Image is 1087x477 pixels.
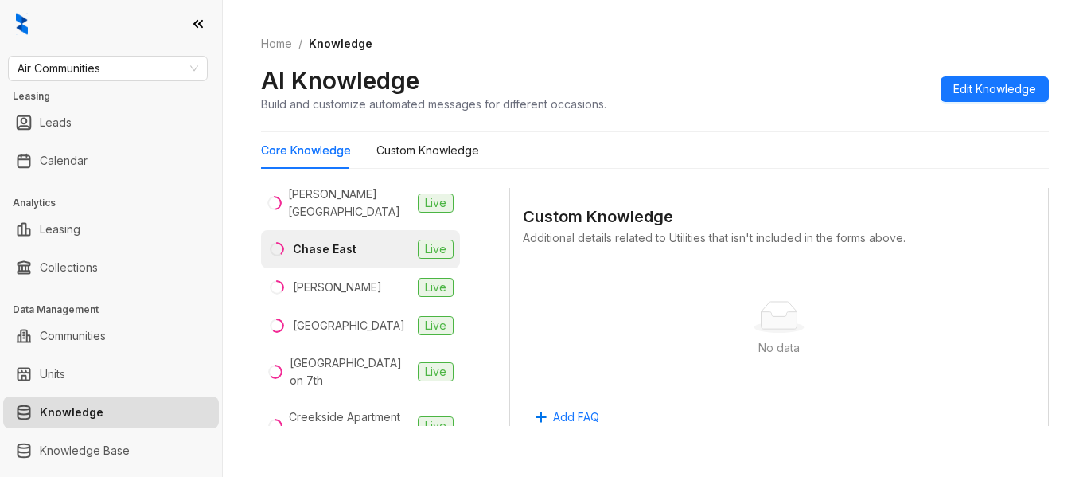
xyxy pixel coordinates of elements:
[418,316,454,335] span: Live
[3,252,219,283] li: Collections
[13,196,222,210] h3: Analytics
[261,142,351,159] div: Core Knowledge
[553,409,599,426] span: Add FAQ
[289,409,411,444] div: Creekside Apartment Homes
[40,358,65,390] a: Units
[523,229,1035,247] div: Additional details related to Utilities that isn't included in the forms above.
[16,13,28,35] img: logo
[418,416,454,436] span: Live
[13,89,222,104] h3: Leasing
[261,65,419,96] h2: AI Knowledge
[40,320,106,352] a: Communities
[3,145,219,177] li: Calendar
[40,107,72,139] a: Leads
[293,240,356,258] div: Chase East
[941,76,1049,102] button: Edit Knowledge
[542,339,1016,357] div: No data
[418,362,454,381] span: Live
[293,317,405,334] div: [GEOGRAPHIC_DATA]
[3,213,219,245] li: Leasing
[309,37,372,50] span: Knowledge
[3,107,219,139] li: Leads
[418,278,454,297] span: Live
[258,35,295,53] a: Home
[288,186,411,221] div: [PERSON_NAME][GEOGRAPHIC_DATA]
[3,397,219,428] li: Knowledge
[523,205,1035,229] div: Custom Knowledge
[40,145,88,177] a: Calendar
[40,397,103,428] a: Knowledge
[40,252,98,283] a: Collections
[18,57,198,80] span: Air Communities
[40,435,130,467] a: Knowledge Base
[261,96,606,112] div: Build and customize automated messages for different occasions.
[298,35,302,53] li: /
[290,354,411,389] div: [GEOGRAPHIC_DATA] on 7th
[418,240,454,259] span: Live
[523,405,612,430] button: Add FAQ
[418,194,454,213] span: Live
[953,80,1036,98] span: Edit Knowledge
[376,142,479,159] div: Custom Knowledge
[3,435,219,467] li: Knowledge Base
[3,320,219,352] li: Communities
[13,303,222,317] h3: Data Management
[3,358,219,390] li: Units
[293,279,382,296] div: [PERSON_NAME]
[40,213,80,245] a: Leasing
